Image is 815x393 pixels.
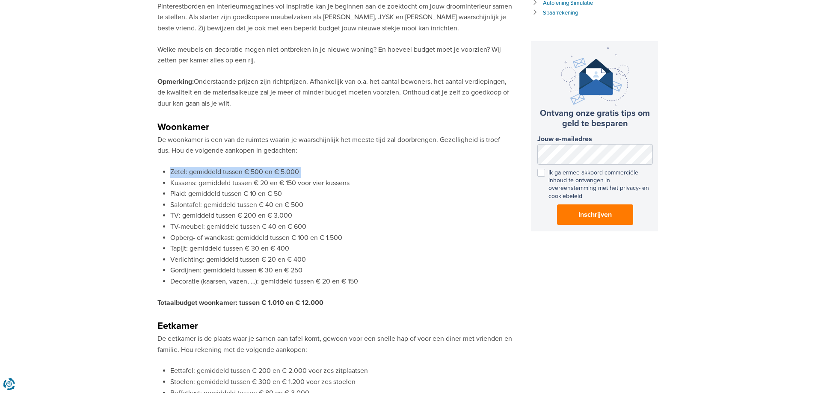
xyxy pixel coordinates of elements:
p: De eetkamer is de plaats waar je samen aan tafel komt, gewoon voor een snelle hap of voor een din... [157,334,513,355]
li: Tapijt: gemiddeld tussen € 30 en € 400 [170,243,513,254]
li: Salontafel: gemiddeld tussen € 40 en € 500 [170,200,513,211]
li: Stoelen: gemiddeld tussen € 300 en € 1.200 voor zes stoelen [170,377,513,388]
p: De woonkamer is een van de ruimtes waarin je waarschijnlijk het meeste tijd zal doorbrengen. Geze... [157,135,513,157]
p: Onderstaande prijzen zijn richtprijzen. Afhankelijk van o.a. het aantal bewoners, het aantal verd... [157,77,513,109]
li: TV: gemiddeld tussen € 200 en € 3.000 [170,210,513,222]
strong: Eetkamer [157,320,198,332]
li: TV-meubel: gemiddeld tussen € 40 en € 600 [170,222,513,233]
strong: Opmerking: [157,77,194,86]
li: Gordijnen: gemiddeld tussen € 30 en € 250 [170,265,513,276]
strong: Woonkamer [157,121,209,133]
li: Opberg- of wandkast: gemiddeld tussen € 100 en € 1.500 [170,233,513,244]
p: Welke meubels en decoratie mogen niet ontbreken in je nieuwe woning? En hoeveel budget moet je vo... [157,44,513,66]
li: Verlichting: gemiddeld tussen € 20 en € 400 [170,254,513,266]
iframe: fb:page Facebook Social Plugin [531,252,659,307]
label: Jouw e-mailadres [537,135,653,143]
img: newsletter [561,47,629,106]
li: Eettafel: gemiddeld tussen € 200 en € 2.000 voor zes zitplaatsen [170,366,513,377]
li: Decoratie (kaarsen, vazen, …): gemiddeld tussen € 20 en € 150 [170,276,513,287]
li: Plaid: gemiddeld tussen € 10 en € 50 [170,189,513,200]
button: Inschrijven [557,204,633,225]
label: Ik ga ermee akkoord commerciële inhoud te ontvangen in overeenstemming met het privacy- en cookie... [537,169,653,200]
span: Inschrijven [578,210,612,220]
li: Zetel: gemiddeld tussen € 500 en € 5.000 [170,167,513,178]
li: Kussens: gemiddeld tussen € 20 en € 150 voor vier kussens [170,178,513,189]
strong: Totaalbudget woonkamer: tussen € 1.010 en € 12.000 [157,298,323,307]
a: Spaarrekening [543,9,578,16]
h3: Ontvang onze gratis tips om geld te besparen [537,108,653,129]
